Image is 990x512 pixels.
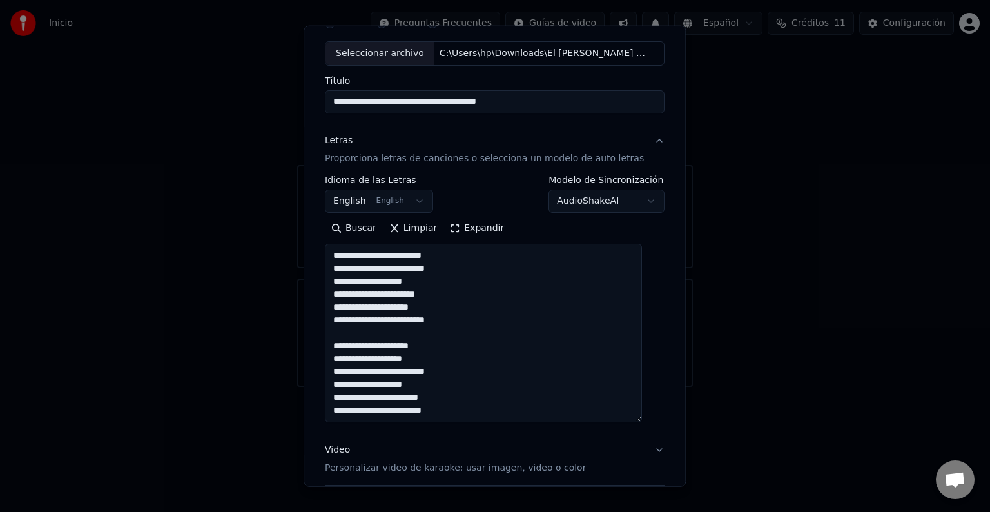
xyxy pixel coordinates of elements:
label: Video [392,19,417,28]
div: LetrasProporciona letras de canciones o selecciona un modelo de auto letras [325,175,665,433]
label: Audio [340,19,366,28]
button: Limpiar [383,218,443,239]
button: Expandir [444,218,511,239]
div: Letras [325,134,353,147]
label: URL [443,19,461,28]
button: VideoPersonalizar video de karaoke: usar imagen, video o color [325,433,665,485]
button: Buscar [325,218,383,239]
label: Modelo de Sincronización [549,175,665,184]
p: Personalizar video de karaoke: usar imagen, video o color [325,462,586,475]
p: Proporciona letras de canciones o selecciona un modelo de auto letras [325,152,644,165]
label: Idioma de las Letras [325,175,433,184]
button: LetrasProporciona letras de canciones o selecciona un modelo de auto letras [325,124,665,175]
div: Seleccionar archivo [325,42,434,65]
div: C:\Users\hp\Downloads\El [PERSON_NAME] Giro.mp3 [434,47,654,60]
label: Título [325,76,665,85]
div: Video [325,444,586,475]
